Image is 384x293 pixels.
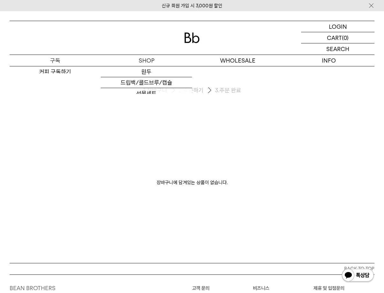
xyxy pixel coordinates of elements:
img: 카카오톡 채널 1:1 채팅 버튼 [341,268,374,283]
a: 구독 [10,55,101,66]
p: WHOLESALE [192,55,283,66]
p: 비즈니스 [253,284,314,292]
button: BACK TO TOP [10,263,374,274]
p: LOGIN [329,21,347,32]
p: INFO [283,55,374,66]
p: CART [327,32,342,43]
span: 3. [215,86,219,94]
a: 선물세트 [101,88,192,99]
img: 로고 [184,33,200,43]
a: 원두 [101,66,192,77]
p: 제휴 및 입점문의 [314,284,374,292]
a: CART (0) [301,32,374,43]
li: 주문하기 [179,85,215,96]
a: BEAN BROTHERS [10,285,55,291]
p: (0) [342,32,349,43]
a: 신규 회원 가입 시 3,000원 할인 [162,3,222,9]
li: 주문 완료 [215,86,241,94]
a: LOGIN [301,21,374,32]
p: 장바구니에 담겨있는 상품이 없습니다. [10,115,374,199]
a: SHOP [101,55,192,66]
a: 드립백/콜드브루/캡슐 [101,77,192,88]
p: SEARCH [326,43,349,55]
p: 고객 문의 [192,284,253,292]
a: 커피 구독하기 [10,66,101,77]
